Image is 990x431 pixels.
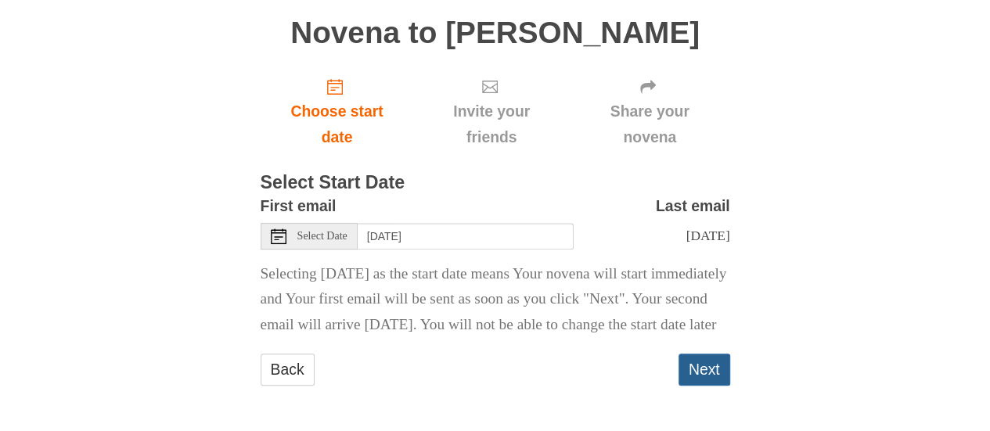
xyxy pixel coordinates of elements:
[686,228,729,243] span: [DATE]
[276,99,398,150] span: Choose start date
[261,354,315,386] a: Back
[656,193,730,219] label: Last email
[585,99,715,150] span: Share your novena
[679,354,730,386] button: Next
[261,65,414,158] a: Choose start date
[429,99,553,150] span: Invite your friends
[413,65,569,158] div: Click "Next" to confirm your start date first.
[358,223,574,250] input: Use the arrow keys to pick a date
[261,261,730,339] p: Selecting [DATE] as the start date means Your novena will start immediately and Your first email ...
[297,231,347,242] span: Select Date
[261,193,337,219] label: First email
[261,173,730,193] h3: Select Start Date
[570,65,730,158] div: Click "Next" to confirm your start date first.
[261,16,730,50] h1: Novena to [PERSON_NAME]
